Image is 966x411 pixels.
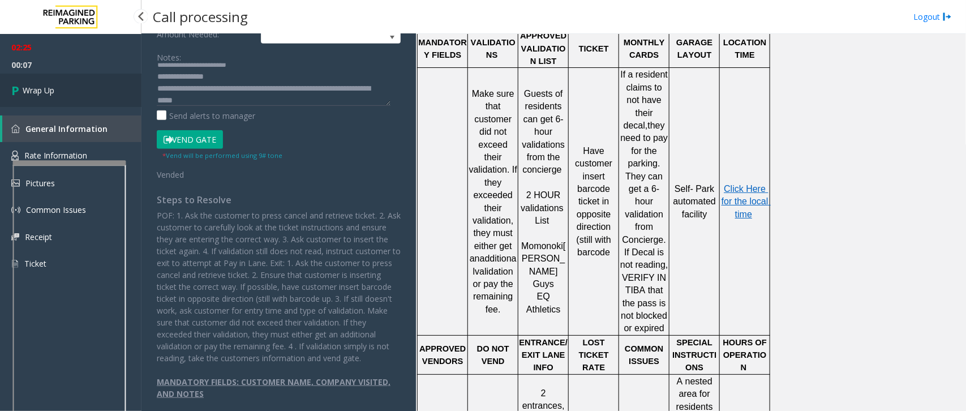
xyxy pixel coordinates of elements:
[11,233,19,241] img: 'icon'
[419,38,467,59] span: MANDATORY FIELDS
[520,31,569,66] span: APPROVED VALIDATION LIST
[157,195,401,205] h4: Steps to Resolve
[620,121,671,333] span: they need to pay for the parking. They can get a 6-hour validation from Concierge. If Decal is no...
[625,344,666,366] span: COMMON ISSUES
[157,169,184,180] span: Vended
[676,38,715,59] span: GARAGE LAYOUT
[23,84,54,96] span: Wrap Up
[624,38,667,59] span: MONTHLY CARDS
[723,338,769,373] span: HOURS OF OPERATION
[157,376,390,399] u: MANDATORY FIELDS: CUSTOMER NAME, COMPANY VISITED, AND NOTES
[723,38,769,59] span: LOCATION TIME
[913,11,952,23] a: Logout
[11,259,19,269] img: 'icon'
[11,205,20,215] img: 'icon'
[575,146,615,257] span: Have customer insert barcode ticket in opposite direction (still with barcode
[24,150,87,161] span: Rate Information
[521,241,563,251] span: Momonoki
[645,121,647,130] span: ,
[157,48,181,63] label: Notes:
[520,338,568,373] span: ENTRANCE/EXIT LANE INFO
[672,338,716,373] span: SPECIAL INSTRUCTIONS
[162,151,282,160] small: Vend will be performed using 9# tone
[11,151,19,161] img: 'icon'
[384,34,400,43] span: Decrease value
[157,209,401,364] p: POF: 1. Ask the customer to press cancel and retrieve ticket. 2. Ask customer to carefully look a...
[147,3,254,31] h3: Call processing
[471,38,516,59] span: VALIDATIONS
[535,216,549,225] span: List
[943,11,952,23] img: logout
[473,267,516,314] span: validation or pay the remaining fee.
[722,185,771,219] a: Click Here for the local time
[469,89,520,263] span: Make sure that customer did not exceed their validation. If they exceeded their validation, they ...
[473,254,517,276] span: additional
[522,89,568,174] span: Guests of residents can get 6-hour validations from the concierge
[419,344,468,366] span: APPROVED VENDORS
[621,70,671,130] span: If a resident claims to not have their decal
[2,115,141,142] a: General Information
[157,130,223,149] button: Vend Gate
[579,44,609,53] span: TICKET
[157,110,255,122] label: Send alerts to manager
[522,241,565,289] span: [PERSON_NAME] Guys
[25,123,108,134] span: General Information
[11,179,20,187] img: 'icon'
[477,344,512,366] span: DO NOT VEND
[526,292,560,314] span: EQ Athletics
[11,125,20,133] img: 'icon'
[673,184,719,219] span: Self- Park automated facility
[521,190,564,212] span: 2 HOUR validations
[154,24,258,44] label: Amount Needed:
[579,338,611,373] span: LOST TICKET RATE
